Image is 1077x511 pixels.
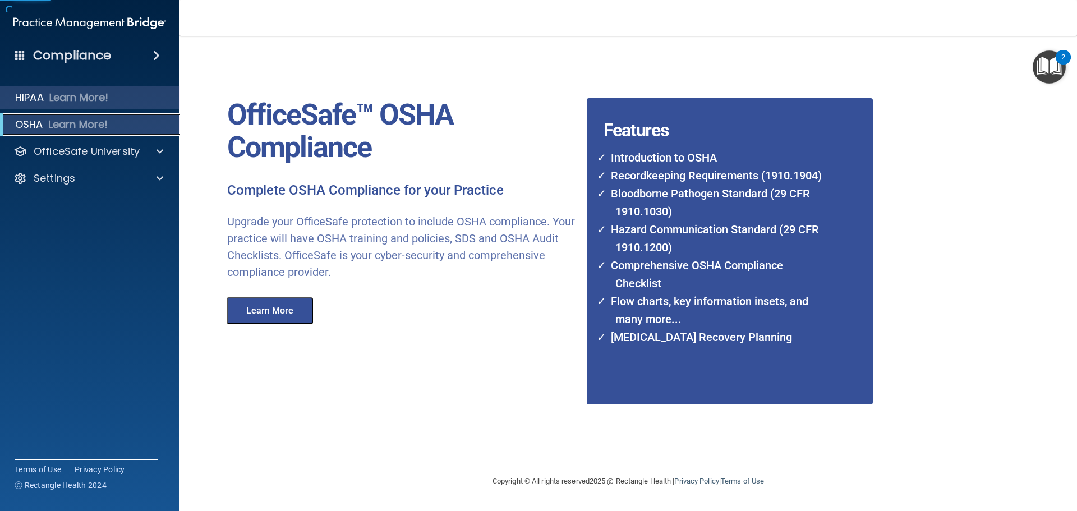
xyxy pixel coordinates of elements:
li: Recordkeeping Requirements (1910.1904) [604,167,829,185]
h4: Compliance [33,48,111,63]
p: OSHA [15,118,43,131]
div: 2 [1061,57,1065,72]
p: Upgrade your OfficeSafe protection to include OSHA compliance. Your practice will have OSHA train... [227,213,578,280]
p: Learn More! [49,118,108,131]
a: Terms of Use [15,464,61,475]
button: Learn More [227,297,313,324]
li: Comprehensive OSHA Compliance Checklist [604,256,829,292]
a: OfficeSafe University [13,145,163,158]
li: Flow charts, key information insets, and many more... [604,292,829,328]
p: Complete OSHA Compliance for your Practice [227,182,578,200]
a: Privacy Policy [674,477,719,485]
p: HIPAA [15,91,44,104]
span: Ⓒ Rectangle Health 2024 [15,480,107,491]
li: [MEDICAL_DATA] Recovery Planning [604,328,829,346]
a: Privacy Policy [75,464,125,475]
a: Learn More [219,307,324,315]
a: Settings [13,172,163,185]
img: PMB logo [13,12,166,34]
p: Learn More! [49,91,109,104]
li: Introduction to OSHA [604,149,829,167]
h4: Features [587,98,843,121]
div: Copyright © All rights reserved 2025 @ Rectangle Health | | [424,463,833,499]
button: Open Resource Center, 2 new notifications [1033,50,1066,84]
iframe: Drift Widget Chat Controller [883,431,1064,476]
p: Settings [34,172,75,185]
a: Terms of Use [721,477,764,485]
p: OfficeSafe™ OSHA Compliance [227,99,578,164]
p: OfficeSafe University [34,145,140,158]
li: Hazard Communication Standard (29 CFR 1910.1200) [604,220,829,256]
li: Bloodborne Pathogen Standard (29 CFR 1910.1030) [604,185,829,220]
